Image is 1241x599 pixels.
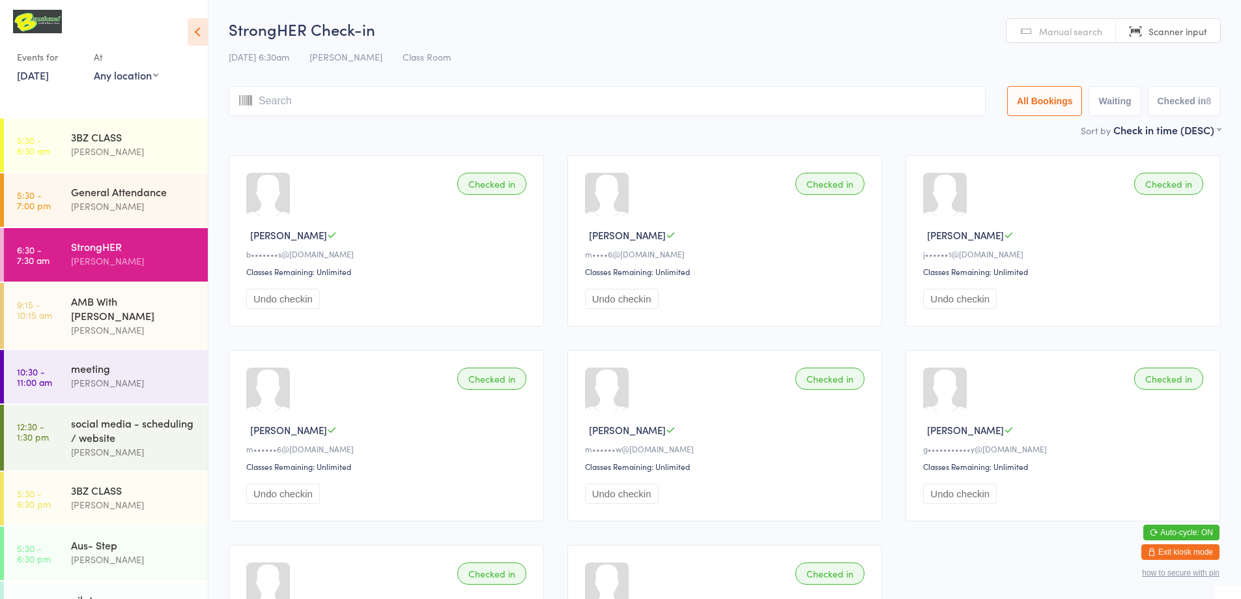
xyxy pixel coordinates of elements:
div: Aus- Step [71,538,197,552]
button: Undo checkin [246,289,320,309]
h2: StrongHER Check-in [229,18,1221,40]
div: [PERSON_NAME] [71,323,197,338]
div: [PERSON_NAME] [71,144,197,159]
div: m••••••6@[DOMAIN_NAME] [246,443,530,454]
div: Classes Remaining: Unlimited [923,266,1207,277]
div: General Attendance [71,184,197,199]
div: g•••••••••••y@[DOMAIN_NAME] [923,443,1207,454]
div: Checked in [1134,368,1203,390]
time: 10:30 - 11:00 am [17,366,52,387]
span: [PERSON_NAME] [250,423,327,437]
time: 9:15 - 10:15 am [17,299,52,320]
time: 6:30 - 7:30 am [17,244,50,265]
div: b•••••••s@[DOMAIN_NAME] [246,248,530,259]
div: [PERSON_NAME] [71,199,197,214]
button: Auto-cycle: ON [1143,525,1220,540]
button: Checked in8 [1148,86,1221,116]
label: Sort by [1081,124,1111,137]
div: meeting [71,361,197,375]
div: 8 [1206,96,1211,106]
span: [PERSON_NAME] [927,228,1004,242]
div: Classes Remaining: Unlimited [246,461,530,472]
div: [PERSON_NAME] [71,254,197,269]
span: [PERSON_NAME] [589,228,666,242]
div: At [94,46,158,68]
time: 5:30 - 6:30 am [17,135,50,156]
a: 10:30 -11:00 ammeeting[PERSON_NAME] [4,350,208,403]
button: Waiting [1089,86,1141,116]
div: 3BZ CLASS [71,483,197,497]
span: [PERSON_NAME] [927,423,1004,437]
div: m••••6@[DOMAIN_NAME] [585,248,869,259]
div: Checked in [795,562,864,585]
div: Checked in [1134,173,1203,195]
div: Classes Remaining: Unlimited [585,461,869,472]
time: 12:30 - 1:30 pm [17,421,49,442]
div: social media - scheduling / website [71,416,197,445]
div: j••••••1@[DOMAIN_NAME] [923,248,1207,259]
img: B Transformed Gym [13,10,62,33]
button: Undo checkin [585,484,659,504]
button: Exit kiosk mode [1141,544,1220,560]
time: 5:30 - 6:30 pm [17,488,51,509]
a: 5:30 -7:00 pmGeneral Attendance[PERSON_NAME] [4,173,208,227]
div: [PERSON_NAME] [71,497,197,512]
div: m••••••w@[DOMAIN_NAME] [585,443,869,454]
div: Classes Remaining: Unlimited [246,266,530,277]
div: Classes Remaining: Unlimited [585,266,869,277]
span: [DATE] 6:30am [229,50,289,63]
a: 5:30 -6:30 am3BZ CLASS[PERSON_NAME] [4,119,208,172]
div: Checked in [457,562,526,585]
button: Undo checkin [246,484,320,504]
span: [PERSON_NAME] [250,228,327,242]
div: [PERSON_NAME] [71,375,197,390]
div: Classes Remaining: Unlimited [923,461,1207,472]
a: 6:30 -7:30 amStrongHER[PERSON_NAME] [4,228,208,282]
span: Manual search [1039,25,1102,38]
a: 5:30 -6:30 pmAus- Step[PERSON_NAME] [4,527,208,580]
button: Undo checkin [585,289,659,309]
a: [DATE] [17,68,49,82]
button: Undo checkin [923,289,997,309]
span: Class Room [403,50,451,63]
div: Checked in [795,173,864,195]
time: 5:30 - 7:00 pm [17,190,51,211]
div: Check in time (DESC) [1113,123,1221,137]
div: Checked in [457,173,526,195]
a: 12:30 -1:30 pmsocial media - scheduling / website[PERSON_NAME] [4,405,208,471]
span: [PERSON_NAME] [309,50,382,63]
div: Any location [94,68,158,82]
div: Events for [17,46,81,68]
a: 9:15 -10:15 amAMB With [PERSON_NAME][PERSON_NAME] [4,283,208,349]
div: Checked in [457,368,526,390]
div: [PERSON_NAME] [71,445,197,460]
a: 5:30 -6:30 pm3BZ CLASS[PERSON_NAME] [4,472,208,525]
button: All Bookings [1007,86,1083,116]
button: Undo checkin [923,484,997,504]
div: 3BZ CLASS [71,130,197,144]
div: [PERSON_NAME] [71,552,197,567]
div: AMB With [PERSON_NAME] [71,294,197,323]
button: how to secure with pin [1142,568,1220,577]
div: Checked in [795,368,864,390]
time: 5:30 - 6:30 pm [17,543,51,564]
span: Scanner input [1148,25,1207,38]
input: Search [229,86,986,116]
span: [PERSON_NAME] [589,423,666,437]
div: StrongHER [71,239,197,254]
